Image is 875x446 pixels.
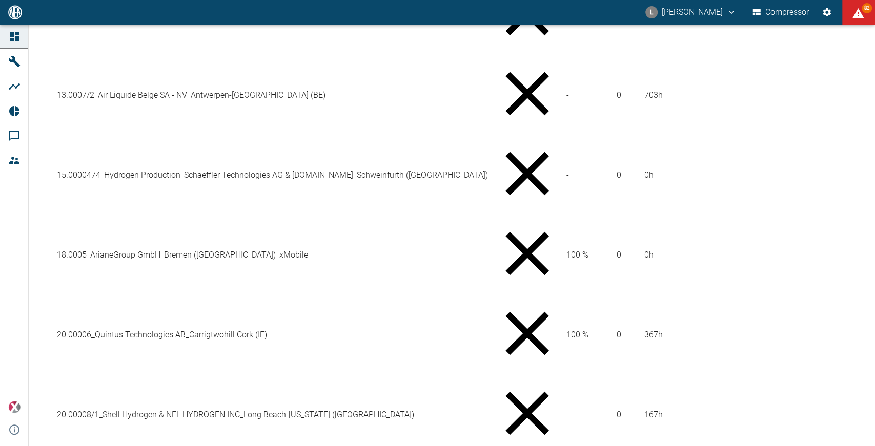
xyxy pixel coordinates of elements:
[7,5,23,19] img: logo
[8,401,21,413] img: Xplore Logo
[56,56,489,135] td: 13.0007/2_Air Liquide Belge SA - NV_Antwerpen-[GEOGRAPHIC_DATA] (BE)
[490,56,564,134] div: No data
[56,136,489,215] td: 15.0000474_Hydrogen Production_Schaeffler Technologies AG & [DOMAIN_NAME]_Schweinfurth ([GEOGRAPH...
[617,90,621,100] span: 0
[818,3,836,22] button: Einstellungen
[644,409,775,421] div: 167 h
[644,249,775,261] div: 0 h
[644,169,775,181] div: 0 h
[56,216,489,294] td: 18.0005_ArianeGroup GmbH_Bremen ([GEOGRAPHIC_DATA])_xMobile
[617,250,621,260] span: 0
[490,216,564,294] div: No data
[617,410,621,419] span: 0
[645,6,658,18] div: L
[490,296,564,374] div: No data
[566,90,569,100] span: -
[566,410,569,419] span: -
[566,170,569,180] span: -
[566,250,588,260] span: 100 %
[617,330,621,339] span: 0
[617,170,621,180] span: 0
[644,329,775,341] div: 367 h
[750,3,811,22] button: Compressor
[862,3,872,13] span: 82
[566,330,588,339] span: 100 %
[644,89,775,101] div: 703 h
[644,3,738,22] button: luca.corigliano@neuman-esser.com
[490,136,564,214] div: No data
[56,295,489,374] td: 20.00006_Quintus Technologies AB_Carrigtwohill Cork (IE)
